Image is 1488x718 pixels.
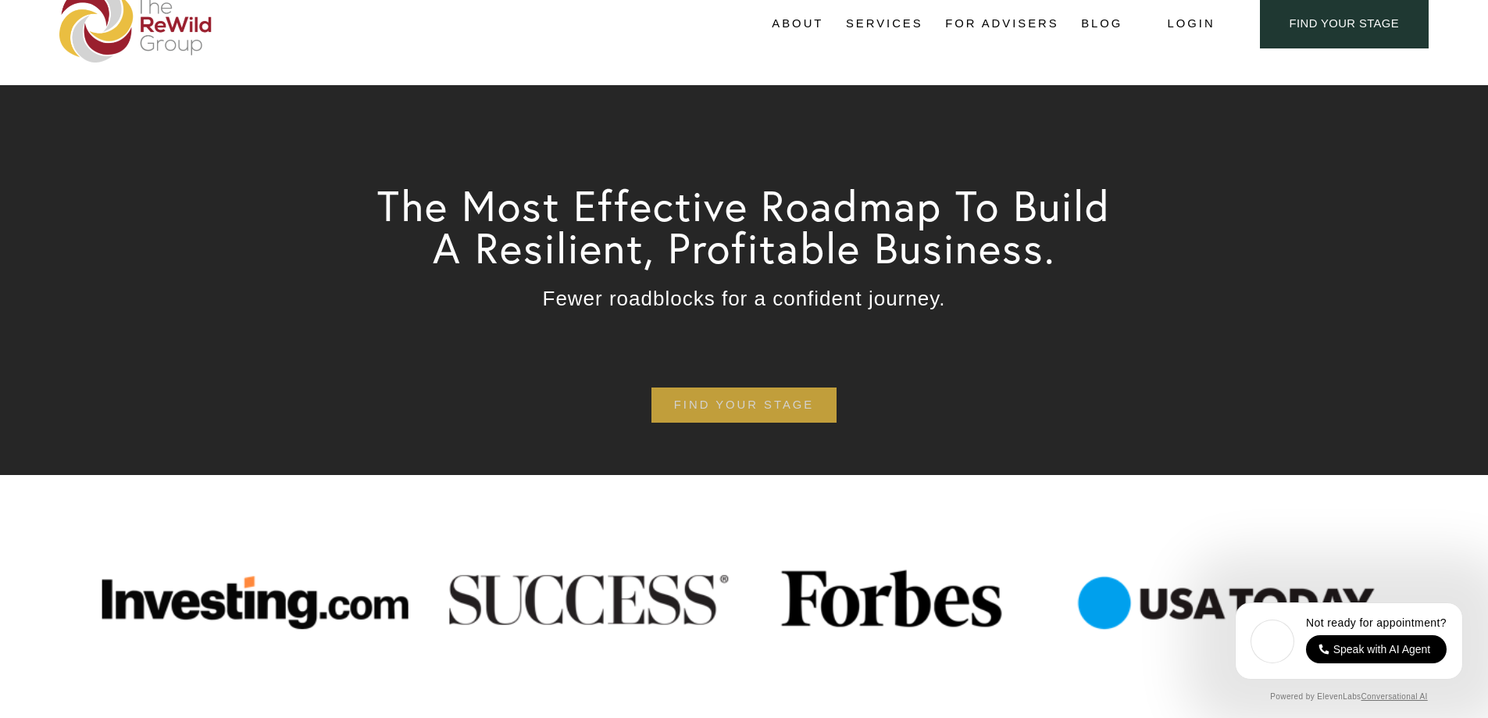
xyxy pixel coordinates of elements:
a: folder dropdown [772,13,823,36]
span: The Most Effective Roadmap To Build A Resilient, Profitable Business. [377,179,1124,274]
a: Login [1168,13,1215,34]
a: For Advisers [945,13,1058,36]
span: Fewer roadblocks for a confident journey. [543,287,946,310]
span: Services [846,13,923,34]
a: find your stage [651,388,837,423]
span: About [772,13,823,34]
a: folder dropdown [846,13,923,36]
a: Blog [1081,13,1122,36]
